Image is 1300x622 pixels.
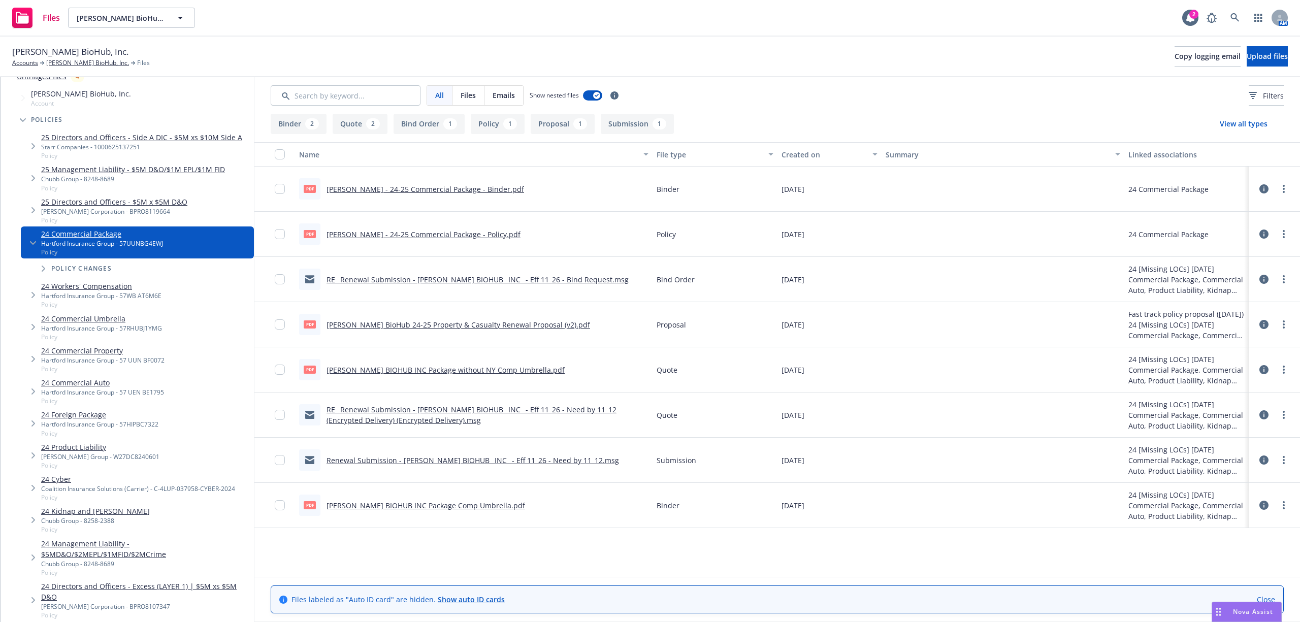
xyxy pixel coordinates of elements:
[471,114,525,134] button: Policy
[275,365,285,375] input: Toggle Row Selected
[41,164,225,175] a: 25 Management Liability - $5M D&O/$1M EPL/$1M FID
[1263,90,1284,101] span: Filters
[886,149,1109,160] div: Summary
[41,506,150,516] a: 24 Kidnap and [PERSON_NAME]
[275,149,285,159] input: Select all
[51,266,112,272] span: Policy changes
[275,500,285,510] input: Toggle Row Selected
[295,142,653,167] button: Name
[41,493,235,502] span: Policy
[1128,489,1245,521] div: 24 [Missing LOCs] [DATE] Commercial Package, Commercial Auto, Product Liability, Kidnap and [PERS...
[1128,354,1245,386] div: 24 [Missing LOCs] [DATE] Commercial Package, Commercial Auto, Product Liability, Kidnap and [PERS...
[1247,51,1288,61] span: Upload files
[41,132,242,143] a: 25 Directors and Officers - Side A DIC - $5M xs $10M Side A
[275,410,285,420] input: Toggle Row Selected
[327,184,524,194] a: [PERSON_NAME] - 24-25 Commercial Package - Binder.pdf
[653,118,666,129] div: 1
[41,239,163,248] div: Hartford Insurance Group - 57UUNBG4EWJ
[271,114,327,134] button: Binder
[327,501,525,510] a: [PERSON_NAME] BIOHUB INC Package Comp Umbrella.pdf
[782,319,804,330] span: [DATE]
[77,13,165,23] span: [PERSON_NAME] BioHub, Inc.
[882,142,1124,167] button: Summary
[41,184,225,192] span: Policy
[1248,8,1269,28] a: Switch app
[1128,229,1209,240] div: 24 Commercial Package
[41,538,250,560] a: 24 Management Liability - $5MD&O/$2MEPL/$1MFID/$2MCrime
[657,184,679,194] span: Binder
[1175,51,1241,61] span: Copy logging email
[41,602,250,611] div: [PERSON_NAME] Corporation - BPRO8107347
[1278,454,1290,466] a: more
[41,207,187,216] div: [PERSON_NAME] Corporation - BPRO8119664
[1204,114,1284,134] button: View all types
[327,230,521,239] a: [PERSON_NAME] - 24-25 Commercial Package - Policy.pdf
[1212,602,1282,622] button: Nova Assist
[657,319,686,330] span: Proposal
[41,291,161,300] div: Hartford Insurance Group - 57WB AT6M6E
[304,185,316,192] span: pdf
[41,581,250,602] a: 24 Directors and Officers - Excess (LAYER 1) | $5M xs $5M D&O
[327,365,565,375] a: [PERSON_NAME] BIOHUB INC Package without NY Comp Umbrella.pdf
[573,118,587,129] div: 1
[68,8,195,28] button: [PERSON_NAME] BioHub, Inc.
[12,58,38,68] a: Accounts
[8,4,64,32] a: Files
[530,91,579,100] span: Show nested files
[327,455,619,465] a: Renewal Submission - [PERSON_NAME] BIOHUB_ INC_ - Eff 11_26 - Need by 11_12.msg
[1278,364,1290,376] a: more
[601,114,674,134] button: Submission
[1278,273,1290,285] a: more
[438,595,505,604] a: Show auto ID cards
[1249,90,1284,101] span: Filters
[327,320,590,330] a: [PERSON_NAME] BioHub 24-25 Property & Casualty Renewal Proposal (v2).pdf
[41,228,163,239] a: 24 Commercial Package
[299,149,637,160] div: Name
[41,461,159,470] span: Policy
[1128,319,1245,341] div: 24 [Missing LOCs] [DATE] Commercial Package, Commercial Auto, Product Liability, Kidnap and [PERS...
[137,58,150,68] span: Files
[653,142,777,167] button: File type
[782,274,804,285] span: [DATE]
[304,230,316,238] span: pdf
[657,229,676,240] span: Policy
[271,85,420,106] input: Search by keyword...
[41,197,187,207] a: 25 Directors and Officers - $5M x $5M D&O
[1247,46,1288,67] button: Upload files
[46,58,129,68] a: [PERSON_NAME] BioHub, Inc.
[41,525,150,534] span: Policy
[1128,309,1245,319] div: Fast track policy proposal ([DATE])
[1257,594,1275,605] a: Close
[1249,85,1284,106] button: Filters
[1212,602,1225,621] div: Drag to move
[41,143,242,151] div: Starr Companies - 1000625137251
[41,300,161,309] span: Policy
[1128,149,1245,160] div: Linked associations
[41,281,161,291] a: 24 Workers' Compensation
[305,118,319,129] div: 2
[782,455,804,466] span: [DATE]
[31,88,131,99] span: [PERSON_NAME] BioHub, Inc.
[1233,607,1273,616] span: Nova Assist
[31,117,63,123] span: Policies
[31,99,131,108] span: Account
[657,410,677,420] span: Quote
[275,274,285,284] input: Toggle Row Selected
[1225,8,1245,28] a: Search
[1128,184,1209,194] div: 24 Commercial Package
[1124,142,1249,167] button: Linked associations
[657,149,762,160] div: File type
[41,151,242,160] span: Policy
[275,229,285,239] input: Toggle Row Selected
[41,474,235,484] a: 24 Cyber
[493,90,515,101] span: Emails
[275,319,285,330] input: Toggle Row Selected
[782,184,804,194] span: [DATE]
[1278,228,1290,240] a: more
[435,90,444,101] span: All
[304,366,316,373] span: pdf
[657,365,677,375] span: Quote
[41,611,250,619] span: Policy
[394,114,465,134] button: Bind Order
[275,184,285,194] input: Toggle Row Selected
